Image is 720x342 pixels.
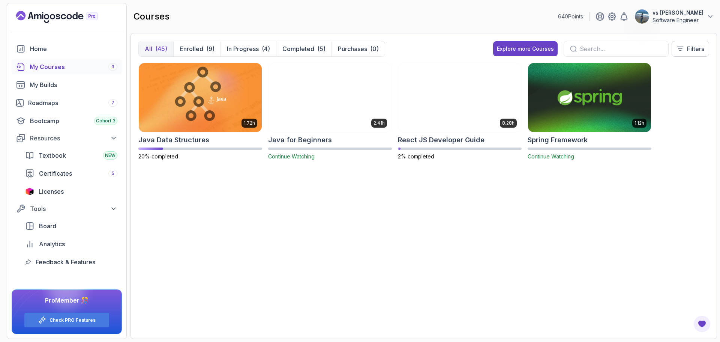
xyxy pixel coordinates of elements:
[268,63,392,160] a: Java for Beginners card2.41hJava for BeginnersContinue Watching
[21,166,122,181] a: certificates
[28,98,117,107] div: Roadmaps
[12,59,122,74] a: courses
[652,17,703,24] p: Software Engineer
[398,63,521,132] img: React JS Developer Guide card
[497,45,554,53] div: Explore more Courses
[12,131,122,145] button: Resources
[398,63,522,160] a: React JS Developer Guide card8.28hReact JS Developer Guide2% completed
[30,116,117,125] div: Bootcamp
[206,44,214,53] div: (9)
[12,77,122,92] a: builds
[39,187,64,196] span: Licenses
[687,44,704,53] p: Filters
[105,152,115,158] span: NEW
[30,204,117,213] div: Tools
[282,44,314,53] p: Completed
[373,120,385,126] p: 2.41h
[12,113,122,128] a: bootcamp
[398,135,484,145] h2: React JS Developer Guide
[21,218,122,234] a: board
[268,63,391,132] img: Java for Beginners card
[12,41,122,56] a: home
[558,13,583,20] p: 640 Points
[111,64,114,70] span: 9
[21,237,122,252] a: analytics
[155,44,167,53] div: (45)
[111,170,114,176] span: 5
[12,202,122,215] button: Tools
[276,41,331,56] button: Completed(5)
[528,153,574,160] span: Continue Watching
[180,44,203,53] p: Enrolled
[12,95,122,110] a: roadmaps
[139,63,262,132] img: Java Data Structures card
[24,312,109,328] button: Check PRO Features
[370,44,379,53] div: (0)
[133,11,169,23] h2: courses
[244,120,255,126] p: 1.72h
[528,63,651,132] img: Spring Framework card
[138,153,178,160] span: 20% completed
[580,44,662,53] input: Search...
[693,315,711,333] button: Open Feedback Button
[173,41,220,56] button: Enrolled(9)
[528,135,588,145] h2: Spring Framework
[30,44,117,53] div: Home
[21,255,122,270] a: feedback
[30,80,117,89] div: My Builds
[30,62,117,71] div: My Courses
[138,63,262,160] a: Java Data Structures card1.72hJava Data Structures20% completed
[39,240,65,249] span: Analytics
[672,41,709,57] button: Filters
[111,100,114,106] span: 7
[528,63,651,160] a: Spring Framework card1.12hSpring FrameworkContinue Watching
[268,153,315,160] span: Continue Watching
[652,9,703,17] p: vs [PERSON_NAME]
[227,44,259,53] p: In Progress
[39,151,66,160] span: Textbook
[398,153,434,160] span: 2% completed
[25,188,34,195] img: jetbrains icon
[634,9,714,24] button: user profile imagevs [PERSON_NAME]Software Engineer
[21,148,122,163] a: textbook
[635,9,649,24] img: user profile image
[16,11,115,23] a: Landing page
[145,44,152,53] p: All
[138,135,209,145] h2: Java Data Structures
[268,135,332,145] h2: Java for Beginners
[317,44,325,53] div: (5)
[36,258,95,267] span: Feedback & Features
[39,221,56,231] span: Board
[49,317,96,323] a: Check PRO Features
[220,41,276,56] button: In Progress(4)
[262,44,270,53] div: (4)
[30,134,117,143] div: Resources
[96,118,115,124] span: Cohort 3
[331,41,385,56] button: Purchases(0)
[139,41,173,56] button: All(45)
[634,120,644,126] p: 1.12h
[39,169,72,178] span: Certificates
[493,41,558,56] button: Explore more Courses
[502,120,514,126] p: 8.28h
[338,44,367,53] p: Purchases
[21,184,122,199] a: licenses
